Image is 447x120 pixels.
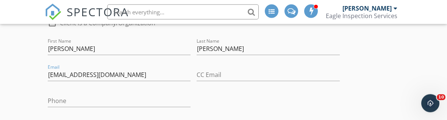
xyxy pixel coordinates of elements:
[421,94,439,112] iframe: Intercom live chat
[326,12,397,20] div: Eagle Inspection Services
[45,4,61,20] img: The Best Home Inspection Software - Spectora
[342,5,392,12] div: [PERSON_NAME]
[45,10,129,26] a: SPECTORA
[107,5,259,20] input: Search everything...
[437,94,445,100] span: 10
[67,4,129,20] span: SPECTORA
